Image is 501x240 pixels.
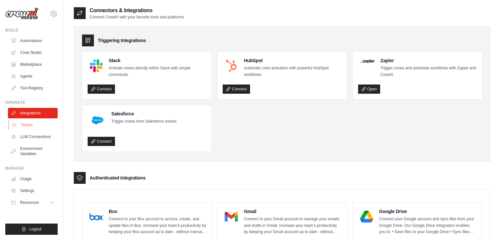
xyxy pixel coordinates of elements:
[109,216,206,235] p: Connect to your Box account to access, create, and update files in Box. Increase your team’s prod...
[9,120,58,130] a: Traces
[109,208,206,215] h4: Box
[223,84,250,94] a: Connect
[244,216,341,235] p: Connect to your Gmail account to manage your emails and drafts in Gmail. Increase your team’s pro...
[90,7,184,14] h2: Connectors & Integrations
[20,200,39,205] span: Resources
[109,57,206,64] h4: Slack
[29,227,42,232] span: Logout
[90,14,184,20] p: Connect CrewAI with your favorite tools and platforms
[244,57,341,64] h4: HubSpot
[5,224,58,235] button: Logout
[360,210,373,223] img: Google Drive Logo
[225,210,238,223] img: Gmail Logo
[244,65,341,78] p: Automate crew activation with powerful HubSpot workflows
[8,47,58,58] a: Crew Studio
[109,65,206,78] p: Activate crews directly within Slack with simple commands
[379,216,477,235] p: Connect your Google account and sync files from your Google Drive. Our Google Drive integration e...
[358,84,380,94] a: Open
[8,174,58,184] a: Usage
[225,59,238,72] img: HubSpot Logo
[380,57,477,64] h4: Zapier
[244,208,341,215] h4: Gmail
[8,36,58,46] a: Automations
[111,110,177,117] h4: Salesforce
[8,132,58,142] a: LLM Connections
[380,65,477,78] p: Trigger crews and automate workflows with Zapier and CrewAI
[8,83,58,93] a: Tool Registry
[5,28,58,33] div: Build
[98,37,146,44] h3: Triggering Integrations
[360,59,375,63] img: Zapier Logo
[5,100,58,105] div: Operate
[379,208,477,215] h4: Google Drive
[8,71,58,82] a: Agents
[90,175,146,181] h3: Authenticated Integrations
[90,112,105,128] img: Salesforce Logo
[88,137,115,146] a: Connect
[90,210,103,223] img: Box Logo
[8,59,58,70] a: Marketplace
[8,108,58,118] a: Integrations
[88,84,115,94] a: Connect
[90,59,103,72] img: Slack Logo
[8,143,58,159] a: Environment Variables
[8,197,58,208] button: Resources
[5,166,58,171] div: Manage
[111,118,177,125] p: Trigger crews from Salesforce events
[5,8,38,20] img: Logo
[8,185,58,196] a: Settings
